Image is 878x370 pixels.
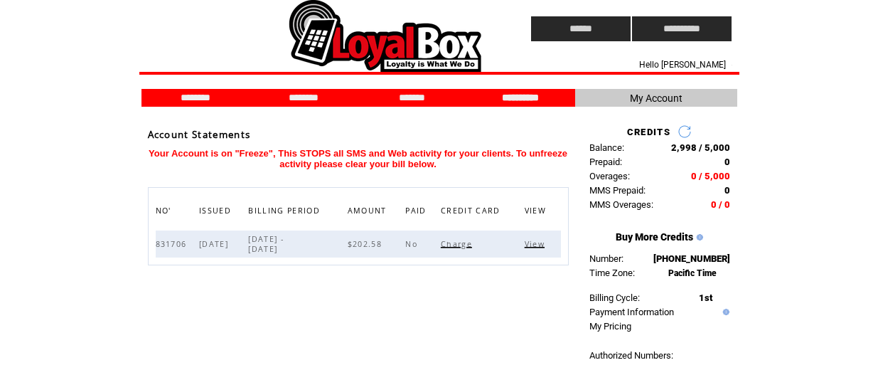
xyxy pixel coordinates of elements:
img: help.gif [693,234,703,240]
span: Balance: [589,142,624,153]
span: Pacific Time [668,268,717,278]
span: VIEW [525,202,550,223]
span: 0 / 5,000 [691,171,730,181]
span: MMS Overages: [589,199,653,210]
span: [DATE] - [DATE] [248,234,284,254]
span: Click to charge this bill [441,239,476,249]
span: 0 / 0 [711,199,730,210]
a: PAID [405,206,429,214]
span: My Account [630,92,682,104]
span: NO' [156,202,175,223]
span: 0 [724,185,730,196]
a: BILLING PERIOD [248,206,323,214]
span: Number: [589,253,623,264]
a: View [525,239,548,248]
span: CREDIT CARD [441,202,504,223]
span: No [405,239,421,249]
a: Charge [441,239,476,248]
span: ISSUED [199,202,235,223]
span: Billing Cycle: [589,292,640,303]
span: BILLING PERIOD [248,202,323,223]
span: [PHONE_NUMBER] [653,253,730,264]
span: Overages: [589,171,630,181]
span: Click to view this bill [525,239,548,249]
img: help.gif [719,309,729,315]
span: CREDITS [627,127,670,137]
span: $202.58 [348,239,385,249]
a: ISSUED [199,206,235,214]
span: PAID [405,202,429,223]
a: NO' [156,206,175,214]
span: [DATE] [199,239,232,249]
span: MMS Prepaid: [589,185,646,196]
span: 1st [699,292,712,303]
span: AMOUNT [348,202,390,223]
span: Prepaid: [589,157,622,167]
a: Buy More Credits [616,231,693,243]
a: My Pricing [589,321,631,332]
a: Payment Information [589,307,674,317]
a: AMOUNT [348,206,390,214]
span: Time Zone: [589,268,635,278]
span: 831706 [156,239,191,249]
span: Your Account is on "Freeze", This STOPS all SMS and Web activity for your clients. To unfreeze ac... [149,148,567,169]
span: Hello [PERSON_NAME] [639,60,726,70]
span: 2,998 / 5,000 [671,142,730,153]
span: Authorized Numbers: [589,350,673,361]
span: Account Statements [148,128,251,141]
span: 0 [724,157,730,167]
